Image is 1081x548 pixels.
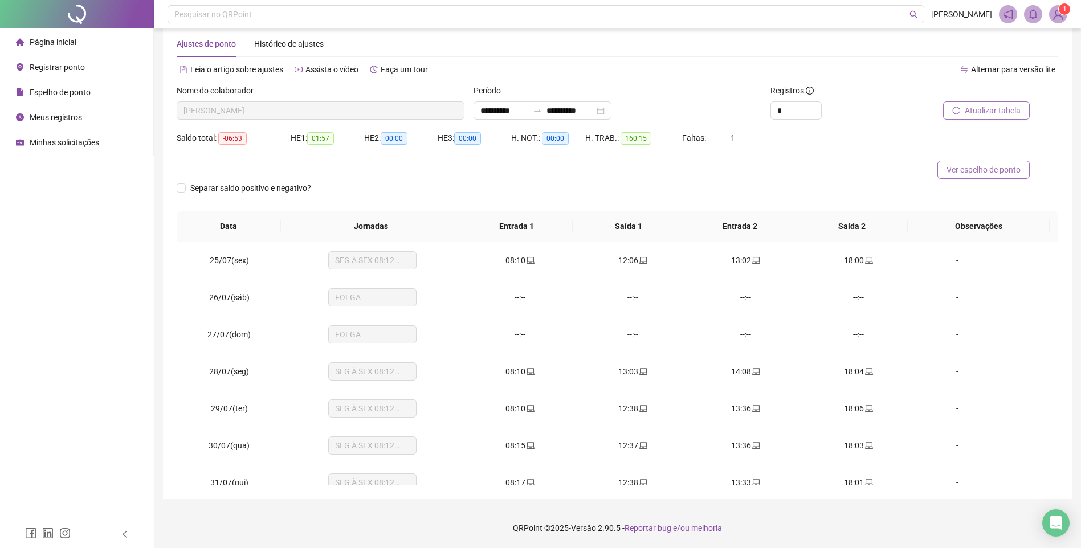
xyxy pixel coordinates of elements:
[751,441,760,449] span: laptop
[1003,9,1013,19] span: notification
[585,291,680,304] div: --:--
[573,211,684,242] th: Saída 1
[121,530,129,538] span: left
[190,65,283,74] span: Leia o artigo sobre ajustes
[177,132,291,145] div: Saldo total:
[811,291,905,304] div: --:--
[924,476,991,489] div: -
[698,291,793,304] div: --:--
[585,365,680,378] div: 13:03
[291,132,364,145] div: HE 1:
[218,132,247,145] span: -06:53
[811,476,905,489] div: 18:01
[281,211,461,242] th: Jornadas
[1059,3,1070,15] sup: Atualize o seu contato no menu Meus Dados
[154,508,1081,548] footer: QRPoint © 2025 - 2.90.5 -
[511,132,585,145] div: H. NOT.:
[638,256,647,264] span: laptop
[638,404,647,412] span: laptop
[209,293,250,302] span: 26/07(sáb)
[370,66,378,73] span: history
[924,254,991,267] div: -
[943,101,1030,120] button: Atualizar tabela
[1063,5,1067,13] span: 1
[1028,9,1038,19] span: bell
[811,402,905,415] div: 18:06
[924,365,991,378] div: -
[30,113,82,122] span: Meus registros
[698,476,793,489] div: 13:33
[211,404,248,413] span: 29/07(ter)
[924,291,991,304] div: -
[952,107,960,114] span: reload
[30,38,76,47] span: Página inicial
[811,439,905,452] div: 18:03
[864,367,873,375] span: laptop
[698,254,793,267] div: 13:02
[585,402,680,415] div: 12:38
[698,328,793,341] div: --:--
[16,38,24,46] span: home
[806,87,814,95] span: info-circle
[59,527,71,539] span: instagram
[698,402,793,415] div: 13:36
[335,474,410,491] span: SEG À SEX 08:12 ÀS 18:00 - INTERV 12:00 ÀS 13:00
[16,113,24,121] span: clock-circle
[698,439,793,452] div: 13:36
[585,476,680,489] div: 12:38
[335,363,410,380] span: SEG À SEX 08:12 ÀS 18:00 - INTERV 12:00 ÀS 13:00
[183,102,458,119] span: JONATHAN DOS SANTOS CHAGAS DE SANTANA
[30,63,85,72] span: Registrar ponto
[625,524,722,533] span: Reportar bug e/ou melhoria
[335,289,410,306] span: FOLGA
[305,65,358,74] span: Assista o vídeo
[731,133,735,142] span: 1
[254,39,324,48] span: Histórico de ajustes
[210,478,248,487] span: 31/07(qui)
[454,132,481,145] span: 00:00
[585,328,680,341] div: --:--
[209,441,250,450] span: 30/07(qua)
[909,10,918,19] span: search
[811,365,905,378] div: 18:04
[472,439,567,452] div: 08:15
[209,367,249,376] span: 28/07(seg)
[908,211,1050,242] th: Observações
[177,84,261,97] label: Nome do colaborador
[533,106,542,115] span: swap-right
[864,256,873,264] span: laptop
[307,132,334,145] span: 01:57
[585,439,680,452] div: 12:37
[30,88,91,97] span: Espelho de ponto
[971,65,1055,74] span: Alternar para versão lite
[751,479,760,486] span: laptop
[864,404,873,412] span: laptop
[1050,6,1067,23] img: 89977
[864,479,873,486] span: laptop
[924,328,991,341] div: -
[16,88,24,96] span: file
[472,402,567,415] div: 08:10
[438,132,511,145] div: HE 3:
[542,132,569,145] span: 00:00
[947,163,1021,176] span: Ver espelho de ponto
[295,66,303,73] span: youtube
[937,161,1030,179] button: Ver espelho de ponto
[474,84,508,97] label: Período
[864,441,873,449] span: laptop
[621,132,651,145] span: 160:15
[335,326,410,343] span: FOLGA
[472,254,567,267] div: 08:10
[177,211,281,242] th: Data
[924,402,991,415] div: -
[965,104,1021,117] span: Atualizar tabela
[924,439,991,452] div: -
[472,476,567,489] div: 08:17
[25,527,36,539] span: facebook
[571,524,596,533] span: Versão
[472,328,567,341] div: --:--
[585,254,680,267] div: 12:06
[335,400,410,417] span: SEG À SEX 08:12 ÀS 18:00 - INTERV 12:00 ÀS 13:00
[811,328,905,341] div: --:--
[931,8,992,21] span: [PERSON_NAME]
